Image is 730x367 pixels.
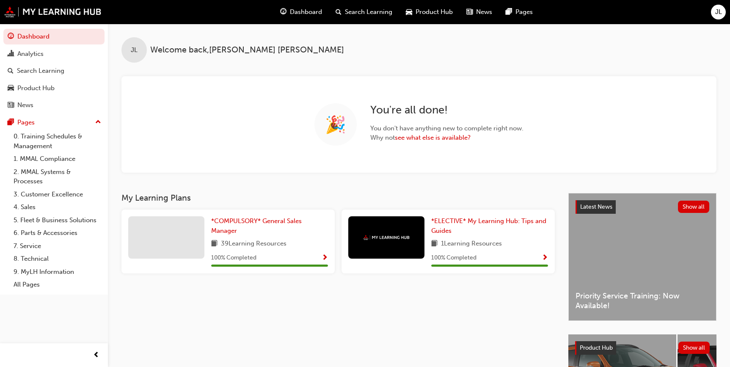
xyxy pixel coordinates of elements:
[345,7,392,17] span: Search Learning
[121,193,555,203] h3: My Learning Plans
[576,200,709,214] a: Latest NewsShow all
[370,133,523,143] span: Why not
[211,239,218,249] span: book-icon
[290,7,322,17] span: Dashboard
[370,103,523,117] h2: You ' re all done!
[416,7,453,17] span: Product Hub
[211,253,256,263] span: 100 % Completed
[8,119,14,127] span: pages-icon
[460,3,499,21] a: news-iconNews
[17,100,33,110] div: News
[678,342,710,354] button: Show all
[466,7,473,17] span: news-icon
[3,115,105,130] button: Pages
[431,253,477,263] span: 100 % Completed
[576,291,709,310] span: Priority Service Training: Now Available!
[8,102,14,109] span: news-icon
[441,239,502,249] span: 1 Learning Resources
[280,7,286,17] span: guage-icon
[499,3,540,21] a: pages-iconPages
[3,80,105,96] a: Product Hub
[211,217,302,235] span: *COMPULSORY* General Sales Manager
[363,235,410,240] img: mmal
[322,254,328,262] span: Show Progress
[431,239,438,249] span: book-icon
[580,344,613,351] span: Product Hub
[221,239,286,249] span: 39 Learning Resources
[431,216,548,235] a: *ELECTIVE* My Learning Hub: Tips and Guides
[131,45,138,55] span: JL
[8,33,14,41] span: guage-icon
[575,341,710,355] a: Product HubShow all
[542,253,548,263] button: Show Progress
[4,6,102,17] img: mmal
[211,216,328,235] a: *COMPULSORY* General Sales Manager
[506,7,512,17] span: pages-icon
[10,201,105,214] a: 4. Sales
[10,152,105,166] a: 1. MMAL Compliance
[8,85,14,92] span: car-icon
[95,117,101,128] span: up-icon
[395,134,471,141] a: see what else is available?
[515,7,533,17] span: Pages
[10,226,105,240] a: 6. Parts & Accessories
[715,7,722,17] span: JL
[370,124,523,133] span: You don ' t have anything new to complete right now.
[17,118,35,127] div: Pages
[273,3,329,21] a: guage-iconDashboard
[8,50,14,58] span: chart-icon
[406,7,412,17] span: car-icon
[329,3,399,21] a: search-iconSearch Learning
[3,97,105,113] a: News
[325,120,346,130] span: 🎉
[10,252,105,265] a: 8. Technical
[542,254,548,262] span: Show Progress
[150,45,344,55] span: Welcome back , [PERSON_NAME] [PERSON_NAME]
[431,217,546,235] span: *ELECTIVE* My Learning Hub: Tips and Guides
[17,66,64,76] div: Search Learning
[322,253,328,263] button: Show Progress
[10,166,105,188] a: 2. MMAL Systems & Processes
[399,3,460,21] a: car-iconProduct Hub
[3,29,105,44] a: Dashboard
[568,193,716,321] a: Latest NewsShow allPriority Service Training: Now Available!
[10,278,105,291] a: All Pages
[10,214,105,227] a: 5. Fleet & Business Solutions
[678,201,710,213] button: Show all
[17,83,55,93] div: Product Hub
[3,46,105,62] a: Analytics
[8,67,14,75] span: search-icon
[580,203,612,210] span: Latest News
[10,130,105,152] a: 0. Training Schedules & Management
[17,49,44,59] div: Analytics
[336,7,342,17] span: search-icon
[3,27,105,115] button: DashboardAnalyticsSearch LearningProduct HubNews
[476,7,492,17] span: News
[10,240,105,253] a: 7. Service
[93,350,99,361] span: prev-icon
[3,63,105,79] a: Search Learning
[711,5,726,19] button: JL
[10,188,105,201] a: 3. Customer Excellence
[10,265,105,279] a: 9. MyLH Information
